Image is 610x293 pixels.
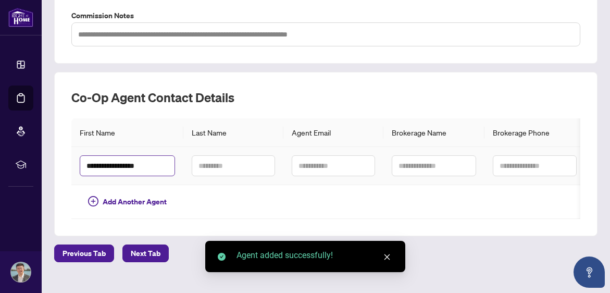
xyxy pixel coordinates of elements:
[71,10,580,21] label: Commission Notes
[11,262,31,282] img: Profile Icon
[236,249,393,262] div: Agent added successfully!
[71,89,580,106] h2: Co-op Agent Contact Details
[484,118,585,147] th: Brokerage Phone
[63,245,106,262] span: Previous Tab
[103,196,167,207] span: Add Another Agent
[88,196,98,206] span: plus-circle
[131,245,160,262] span: Next Tab
[383,253,391,261] span: close
[218,253,226,261] span: check-circle
[283,118,383,147] th: Agent Email
[381,251,393,263] a: Close
[183,118,283,147] th: Last Name
[122,245,169,262] button: Next Tab
[80,193,175,210] button: Add Another Agent
[54,245,114,262] button: Previous Tab
[8,8,33,27] img: logo
[71,118,183,147] th: First Name
[574,257,605,288] button: Open asap
[383,118,484,147] th: Brokerage Name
